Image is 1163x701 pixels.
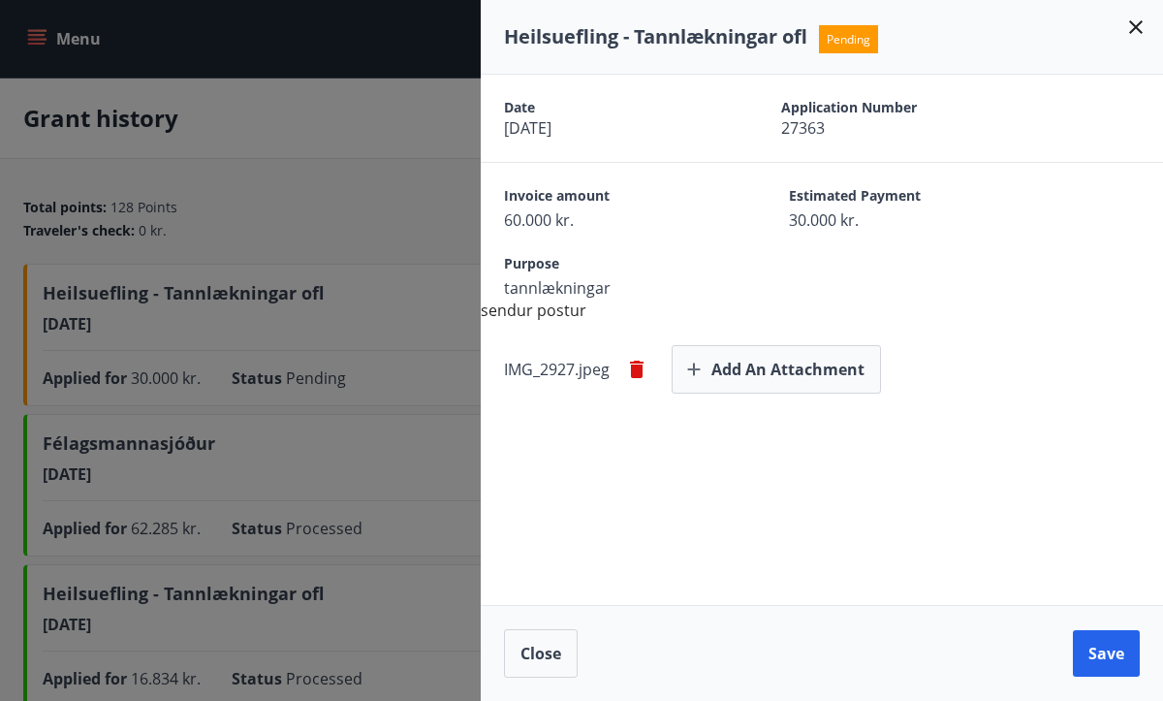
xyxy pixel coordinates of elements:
[504,254,721,277] span: Purpose
[781,117,990,139] span: 27363
[520,643,561,664] span: Close
[819,25,878,53] span: Pending
[504,23,807,49] span: Heilsuefling - Tannlækningar ofl
[789,186,1006,209] span: Estimated Payment
[504,117,713,139] span: [DATE]
[781,98,990,117] span: Application Number
[504,359,610,380] span: IMG_2927.jpeg
[481,75,1163,394] div: sendur postur
[672,345,881,394] button: Add an attachment
[504,209,721,231] span: 60.000 kr.
[504,629,578,678] button: Close
[504,186,721,209] span: Invoice amount
[1073,630,1140,677] button: Save
[789,209,1006,231] span: 30.000 kr.
[504,98,713,117] span: Date
[504,277,721,299] span: tannlækningar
